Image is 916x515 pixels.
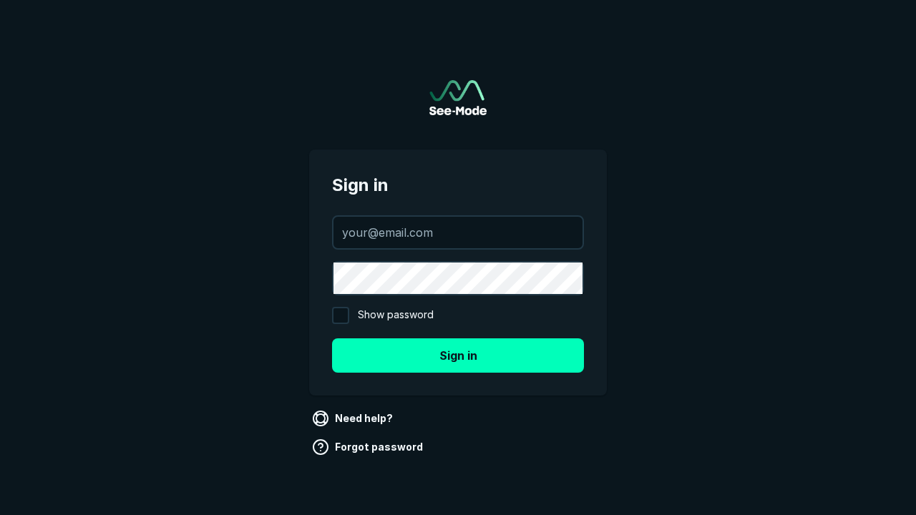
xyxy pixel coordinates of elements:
[429,80,487,115] a: Go to sign in
[429,80,487,115] img: See-Mode Logo
[309,407,399,430] a: Need help?
[309,436,429,458] a: Forgot password
[333,217,583,248] input: your@email.com
[358,307,434,324] span: Show password
[332,172,584,198] span: Sign in
[332,338,584,373] button: Sign in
